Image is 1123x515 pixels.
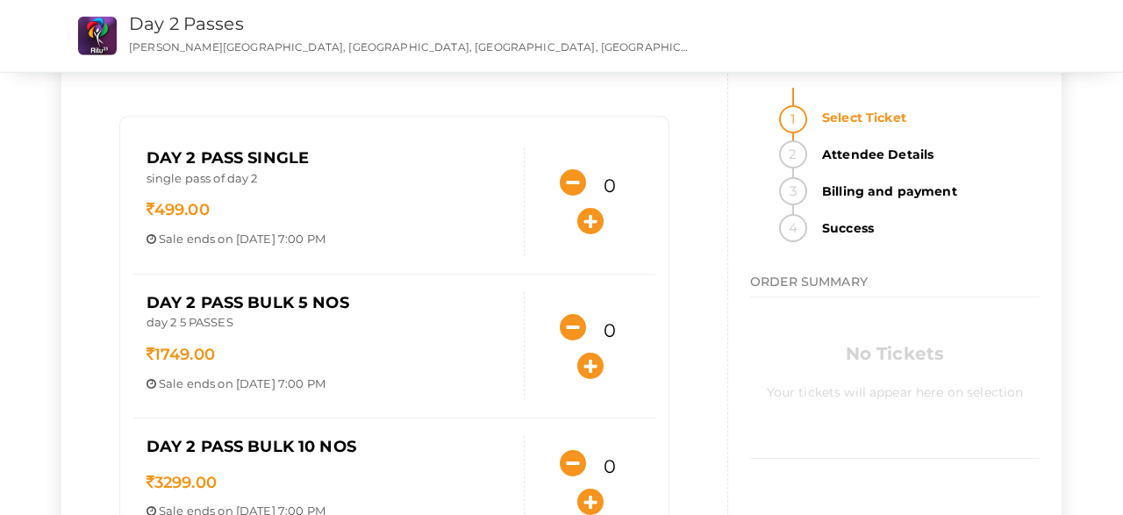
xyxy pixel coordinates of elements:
p: ends on [DATE] 7:00 PM [147,231,511,247]
span: Day 2 Pass Single [147,148,309,168]
span: 499.00 [147,200,210,219]
strong: Success [812,214,1040,242]
b: No Tickets [846,343,944,364]
img: ROG1HZJP_small.png [78,17,117,55]
strong: Attendee Details [812,140,1040,168]
span: 1749.00 [147,345,215,364]
a: Day 2 Passes [129,13,244,34]
strong: Billing and payment [812,177,1040,205]
span: Sale [159,376,184,390]
p: day 2 5 PASSES [147,314,511,335]
span: ORDER SUMMARY [750,274,868,290]
span: Day 2 Pass Bulk 10 Nos [147,437,356,456]
label: Your tickets will appear here on selection [767,370,1024,401]
span: 3299.00 [147,473,217,492]
strong: Select Ticket [812,104,1040,132]
span: Day 2 Pass Bulk 5 Nos [147,293,349,312]
p: ends on [DATE] 7:00 PM [147,376,511,392]
p: single pass of day 2 [147,170,511,191]
p: [PERSON_NAME][GEOGRAPHIC_DATA], [GEOGRAPHIC_DATA], [GEOGRAPHIC_DATA], [GEOGRAPHIC_DATA], [GEOGRAP... [129,39,690,54]
span: Sale [159,232,184,246]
